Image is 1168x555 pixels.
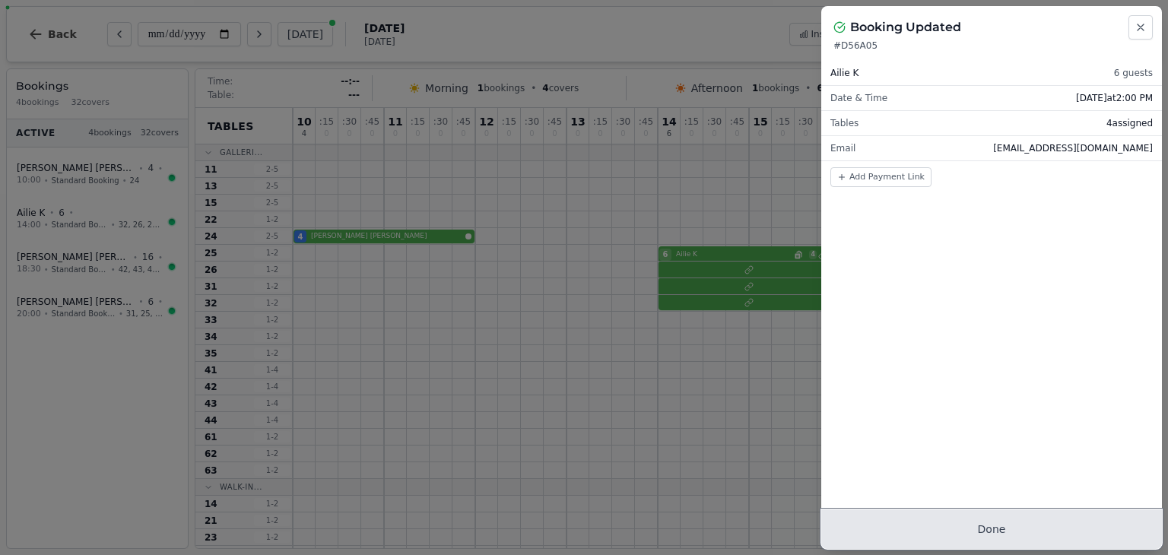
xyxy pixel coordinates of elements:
[993,142,1153,154] span: [EMAIL_ADDRESS][DOMAIN_NAME]
[821,509,1162,549] button: Done
[1076,92,1153,104] span: [DATE] at 2:00 PM
[830,67,859,79] span: Ailie K
[1114,67,1153,79] span: 6 guests
[830,92,887,104] span: Date & Time
[850,18,961,36] h2: Booking Updated
[1106,117,1153,129] span: 4 assigned
[830,117,859,129] span: Tables
[830,167,932,187] button: Add Payment Link
[830,142,855,154] span: Email
[833,40,1150,52] p: # D56A05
